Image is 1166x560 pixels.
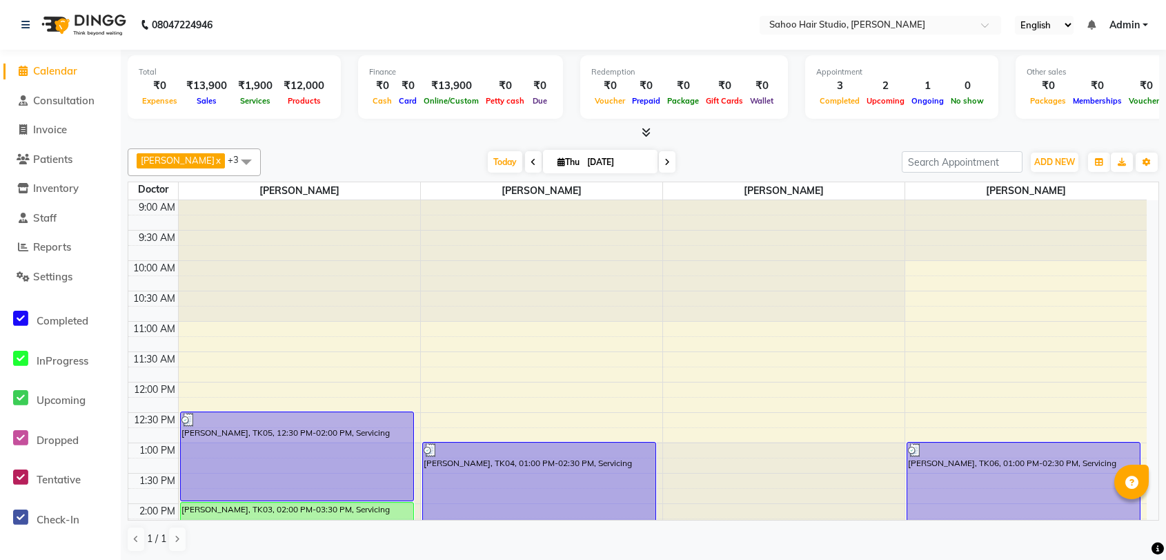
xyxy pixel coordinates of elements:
iframe: chat widget [1108,505,1152,546]
span: Invoice [33,123,67,136]
span: [PERSON_NAME] [141,155,215,166]
span: Prepaid [629,96,664,106]
a: Reports [3,240,117,255]
div: ₹1,900 [233,78,278,94]
div: Total [139,66,330,78]
div: ₹0 [702,78,747,94]
span: Staff [33,211,57,224]
span: Memberships [1069,96,1125,106]
div: Doctor [128,182,178,197]
a: x [215,155,221,166]
a: Inventory [3,181,117,197]
div: 0 [947,78,987,94]
a: Staff [3,211,117,226]
span: Expenses [139,96,181,106]
span: Card [395,96,420,106]
div: Appointment [816,66,987,78]
span: [PERSON_NAME] [905,182,1147,200]
a: Invoice [3,122,117,138]
span: Upcoming [37,394,86,407]
span: Consultation [33,94,95,107]
div: Finance [369,66,552,78]
span: [PERSON_NAME] [421,182,662,200]
span: Packages [1027,96,1069,106]
span: Tentative [37,473,81,486]
div: 10:00 AM [130,261,178,276]
span: Online/Custom [420,96,482,106]
span: Check-In [37,513,79,526]
div: Redemption [591,66,777,78]
span: +3 [228,154,249,165]
span: [PERSON_NAME] [179,182,420,200]
span: Voucher [591,96,629,106]
span: Inventory [33,182,79,195]
div: 3 [816,78,863,94]
div: 2 [863,78,908,94]
span: No show [947,96,987,106]
div: ₹0 [664,78,702,94]
div: 9:00 AM [136,200,178,215]
div: ₹0 [395,78,420,94]
span: Petty cash [482,96,528,106]
div: 10:30 AM [130,291,178,306]
div: 11:30 AM [130,352,178,367]
div: ₹0 [1069,78,1125,94]
span: Cash [369,96,395,106]
span: Package [664,96,702,106]
div: 1:00 PM [137,443,178,458]
div: ₹0 [1027,78,1069,94]
div: ₹0 [139,78,181,94]
span: Calendar [33,64,77,77]
span: Gift Cards [702,96,747,106]
div: [PERSON_NAME], TK04, 01:00 PM-02:30 PM, Servicing [423,443,655,531]
span: Dropped [37,434,79,447]
button: ADD NEW [1031,153,1078,172]
div: 2:00 PM [137,504,178,519]
div: 1:30 PM [137,474,178,488]
div: ₹12,000 [278,78,330,94]
span: Products [284,96,324,106]
span: InProgress [37,354,88,367]
div: ₹0 [591,78,629,94]
div: ₹0 [369,78,395,94]
a: Consultation [3,93,117,109]
b: 08047224946 [152,6,213,44]
div: ₹0 [629,78,664,94]
span: [PERSON_NAME] [663,182,905,200]
input: Search Appointment [902,151,1022,173]
span: Reports [33,240,71,253]
span: Thu [554,157,583,167]
span: Upcoming [863,96,908,106]
span: Today [488,151,522,173]
div: 9:30 AM [136,231,178,245]
span: Services [237,96,274,106]
input: 2025-09-04 [583,152,652,173]
span: 1 / 1 [147,532,166,546]
span: Settings [33,270,72,283]
div: ₹13,900 [420,78,482,94]
span: Sales [193,96,220,106]
a: Patients [3,152,117,168]
div: ₹0 [482,78,528,94]
div: 12:00 PM [131,383,178,397]
div: 1 [908,78,947,94]
span: Admin [1109,18,1140,32]
img: logo [35,6,130,44]
div: [PERSON_NAME], TK06, 01:00 PM-02:30 PM, Servicing [907,443,1140,531]
div: ₹0 [528,78,552,94]
span: Wallet [747,96,777,106]
span: Ongoing [908,96,947,106]
div: ₹0 [747,78,777,94]
a: Settings [3,269,117,285]
div: 11:00 AM [130,322,178,336]
a: Calendar [3,64,117,79]
span: ADD NEW [1034,157,1075,167]
span: Due [529,96,551,106]
div: [PERSON_NAME], TK05, 12:30 PM-02:00 PM, Servicing [181,412,413,501]
div: 12:30 PM [131,413,178,427]
span: Patients [33,153,72,166]
div: ₹13,900 [181,78,233,94]
span: Completed [816,96,863,106]
span: Completed [37,314,88,327]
